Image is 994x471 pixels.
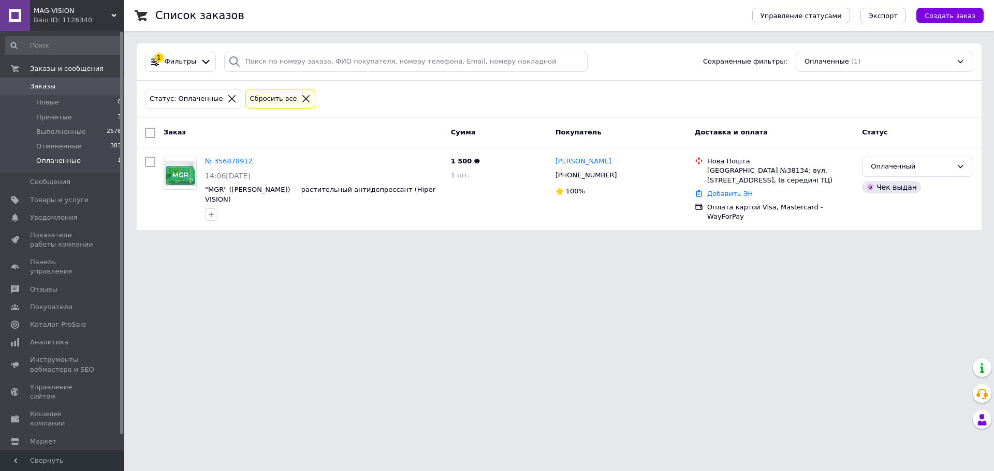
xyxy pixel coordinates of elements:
a: Фото товару [164,157,197,190]
span: 1 500 ₴ [451,157,480,165]
span: Выполненные [36,127,86,136]
span: Уведомления [30,213,77,222]
a: "MGR" ([PERSON_NAME]) — растительный антидепрессант (Hiper VISION) [205,186,435,203]
span: 383 [110,142,121,151]
span: Сохраненные фильтры: [703,57,787,67]
span: Сообщения [30,177,70,187]
span: Управление статусами [761,12,842,20]
a: Добавить ЭН [707,190,753,197]
span: [PHONE_NUMBER] [556,171,617,179]
span: Показатели работы компании [30,231,96,249]
span: Инструменты вебмастера и SEO [30,355,96,374]
span: Экспорт [869,12,898,20]
div: Оплата картой Visa, Mastercard - WayForPay [707,203,854,221]
span: Оплаченные [805,57,849,67]
span: Панель управления [30,257,96,276]
span: Управление сайтом [30,383,96,401]
span: Аналитика [30,338,68,347]
button: Управление статусами [752,8,850,23]
span: MAG-VISION [34,6,111,16]
button: Экспорт [860,8,906,23]
div: Оплаченный [871,161,952,172]
span: Кошелек компании [30,409,96,428]
span: (1) [851,57,860,65]
span: Доставка и оплата [695,128,768,136]
span: Заказ [164,128,186,136]
a: № 356878912 [205,157,253,165]
span: Каталог ProSale [30,320,86,329]
a: [PERSON_NAME] [556,157,611,166]
div: Статус: Оплаченные [148,94,225,104]
span: 14:06[DATE] [205,172,251,180]
span: Покупатель [556,128,602,136]
span: Фильтры [165,57,197,67]
span: 1 [118,156,121,165]
div: Чек выдан [862,181,921,193]
span: 0 [118,98,121,107]
span: Отзывы [30,285,57,294]
h1: Список заказов [155,9,244,22]
span: Новые [36,98,59,107]
input: Поиск [5,36,122,55]
span: Заказы и сообщения [30,64,104,73]
span: Заказы [30,82,55,91]
div: Ваш ID: 1126340 [34,16,124,25]
div: [GEOGRAPHIC_DATA] №38134: вул. [STREET_ADDRESS], (в середині ТЦ) [707,166,854,185]
span: Отмененные [36,142,81,151]
span: Статус [862,128,888,136]
span: Создать заказ [925,12,975,20]
span: Сумма [451,128,476,136]
span: Маркет [30,437,56,446]
span: 100% [566,187,585,195]
div: Сбросить все [248,94,299,104]
a: Создать заказ [906,11,984,19]
span: 2678 [107,127,121,136]
div: 1 [154,53,164,63]
span: Оплаченные [36,156,81,165]
span: 1 шт. [451,171,470,179]
button: Создать заказ [916,8,984,23]
span: Принятые [36,113,72,122]
span: Покупатели [30,302,72,312]
img: Фото товару [164,160,196,186]
input: Поиск по номеру заказа, ФИО покупателя, номеру телефона, Email, номеру накладной [224,52,588,72]
span: 3 [118,113,121,122]
div: Нова Пошта [707,157,854,166]
span: Товары и услуги [30,195,89,205]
